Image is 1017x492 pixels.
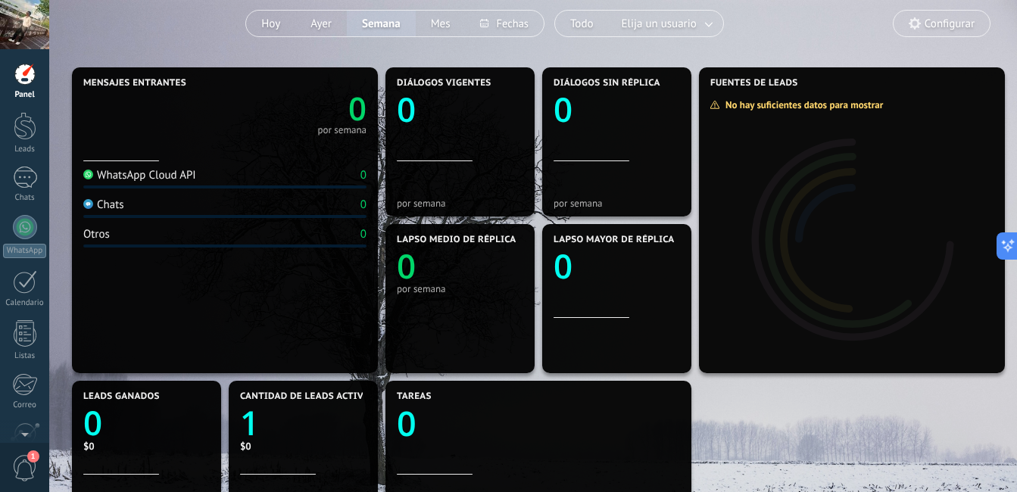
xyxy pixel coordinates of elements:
span: Lapso medio de réplica [397,235,516,245]
button: Ayer [295,11,347,36]
span: Mensajes entrantes [83,78,186,89]
div: Leads [3,145,47,154]
div: por semana [317,126,367,134]
span: Leads ganados [83,391,160,402]
div: por semana [554,198,680,209]
div: WhatsApp [3,244,46,258]
div: WhatsApp Cloud API [83,168,196,182]
span: Configurar [925,17,975,30]
div: No hay suficientes datos para mostrar [710,98,894,111]
div: Panel [3,90,47,100]
div: Chats [83,198,124,212]
div: $0 [83,440,210,453]
a: 0 [225,87,367,130]
button: Mes [416,11,466,36]
text: 0 [397,400,416,447]
text: 0 [397,86,416,132]
span: Tareas [397,391,432,402]
button: Elija un usuario [609,11,723,36]
div: por semana [397,198,523,209]
div: por semana [397,283,523,294]
div: Listas [3,351,47,361]
text: 0 [348,87,367,130]
div: Otros [83,227,110,241]
span: Fuentes de leads [710,78,798,89]
button: Fechas [465,11,543,36]
span: Diálogos vigentes [397,78,491,89]
div: 0 [360,198,367,212]
span: Elija un usuario [619,14,700,34]
span: Diálogos sin réplica [554,78,660,89]
span: 1 [27,450,39,462]
div: Correo [3,400,47,410]
a: 0 [83,400,210,445]
div: $0 [240,440,367,453]
div: Chats [3,193,47,203]
text: 0 [554,243,572,288]
button: Hoy [246,11,295,36]
div: Calendario [3,298,47,308]
span: Lapso mayor de réplica [554,235,674,245]
button: Todo [555,11,609,36]
div: 0 [360,168,367,182]
a: 1 [240,400,367,445]
text: 0 [554,86,572,132]
text: 1 [240,400,259,445]
a: 0 [397,400,680,447]
button: Semana [347,11,416,36]
img: WhatsApp Cloud API [83,170,93,179]
text: 0 [83,400,102,445]
div: 0 [360,227,367,241]
text: 0 [397,243,416,288]
span: Cantidad de leads activos [240,391,376,402]
img: Chats [83,199,93,209]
